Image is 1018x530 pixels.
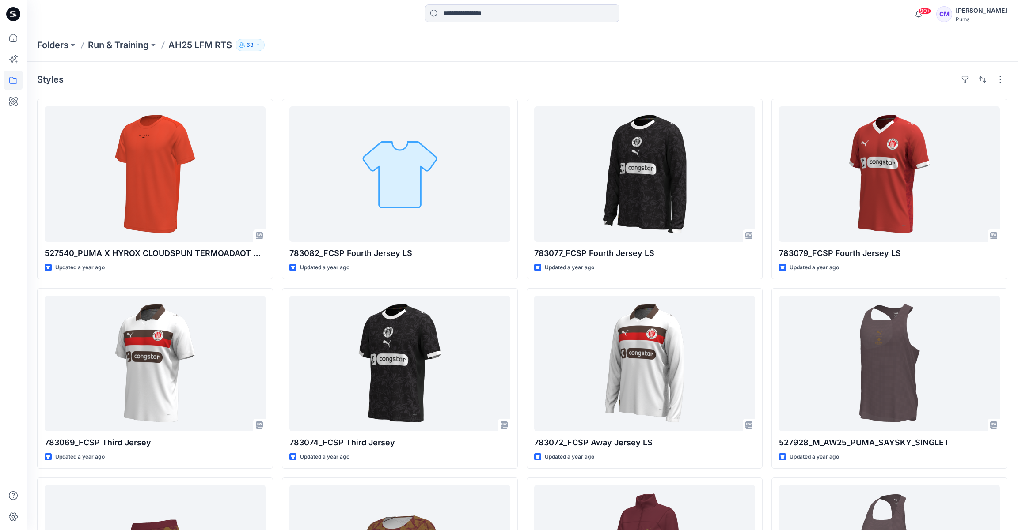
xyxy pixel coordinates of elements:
[289,296,510,431] a: 783074_FCSP Third Jersey
[918,8,931,15] span: 99+
[779,296,1000,431] a: 527928_M_AW25_PUMA_SAYSKY_SINGLET
[88,39,149,51] a: Run & Training
[545,452,594,462] p: Updated a year ago
[37,39,68,51] a: Folders
[55,263,105,272] p: Updated a year ago
[779,106,1000,242] a: 783079_FCSP Fourth Jersey LS
[779,436,1000,449] p: 527928_M_AW25_PUMA_SAYSKY_SINGLET
[779,247,1000,259] p: 783079_FCSP Fourth Jersey LS
[289,106,510,242] a: 783082_FCSP Fourth Jersey LS
[45,436,266,449] p: 783069_FCSP Third Jersey
[936,6,952,22] div: CM
[45,247,266,259] p: 527540_PUMA X HYROX CLOUDSPUN TERMOADAOT TEE
[534,106,755,242] a: 783077_FCSP Fourth Jersey LS
[247,40,254,50] p: 63
[300,452,349,462] p: Updated a year ago
[289,247,510,259] p: 783082_FCSP Fourth Jersey LS
[300,263,349,272] p: Updated a year ago
[534,247,755,259] p: 783077_FCSP Fourth Jersey LS
[534,296,755,431] a: 783072_FCSP Away Jersey LS
[790,452,839,462] p: Updated a year ago
[37,74,64,85] h4: Styles
[168,39,232,51] p: AH25 LFM RTS
[45,106,266,242] a: 527540_PUMA X HYROX CLOUDSPUN TERMOADAOT TEE
[55,452,105,462] p: Updated a year ago
[956,16,1007,23] div: Puma
[790,263,839,272] p: Updated a year ago
[45,296,266,431] a: 783069_FCSP Third Jersey
[956,5,1007,16] div: [PERSON_NAME]
[236,39,265,51] button: 63
[289,436,510,449] p: 783074_FCSP Third Jersey
[534,436,755,449] p: 783072_FCSP Away Jersey LS
[545,263,594,272] p: Updated a year ago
